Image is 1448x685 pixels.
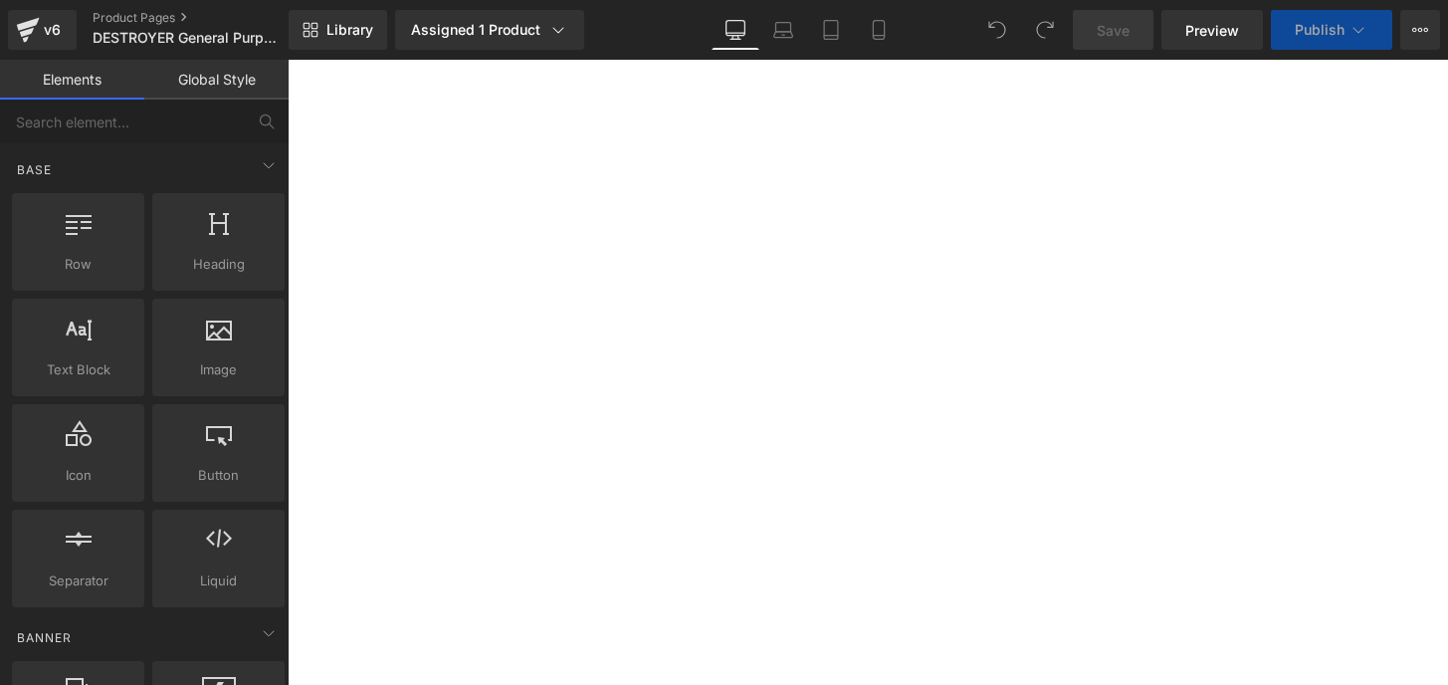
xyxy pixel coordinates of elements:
[855,10,903,50] a: Mobile
[289,10,387,50] a: New Library
[712,10,759,50] a: Desktop
[18,254,138,275] span: Row
[93,30,284,46] span: DESTROYER General Purpose Blade
[18,359,138,380] span: Text Block
[93,10,321,26] a: Product Pages
[1400,10,1440,50] button: More
[1025,10,1065,50] button: Redo
[326,21,373,39] span: Library
[1185,20,1239,41] span: Preview
[1161,10,1263,50] a: Preview
[1097,20,1130,41] span: Save
[158,571,279,591] span: Liquid
[158,254,279,275] span: Heading
[411,20,568,40] div: Assigned 1 Product
[15,628,74,647] span: Banner
[759,10,807,50] a: Laptop
[158,465,279,486] span: Button
[18,571,138,591] span: Separator
[1295,22,1345,38] span: Publish
[977,10,1017,50] button: Undo
[15,160,54,179] span: Base
[807,10,855,50] a: Tablet
[18,465,138,486] span: Icon
[1271,10,1392,50] button: Publish
[40,17,65,43] div: v6
[144,60,289,100] a: Global Style
[158,359,279,380] span: Image
[8,10,77,50] a: v6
